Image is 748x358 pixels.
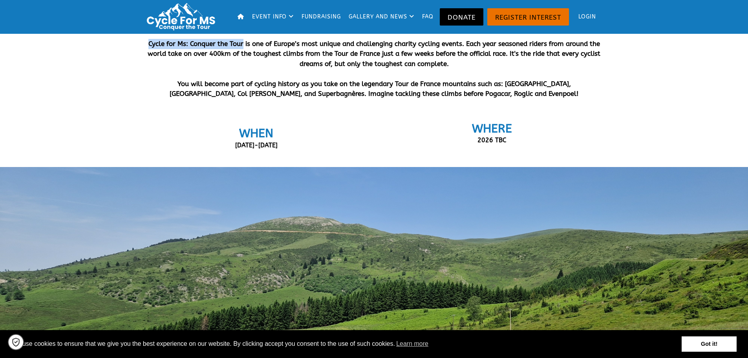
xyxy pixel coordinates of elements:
[487,8,569,26] a: Register Interest
[11,338,682,350] span: We use cookies to ensure that we give you the best experience on our website. By clicking accept ...
[235,141,278,149] span: [DATE]-[DATE]
[682,336,737,352] a: dismiss cookie message
[148,40,600,68] span: Cycle for Ms: Conquer the Tour is one of Europe’s most unique and challenging charity cycling eve...
[477,136,507,144] span: 2026 TBC
[170,80,578,98] strong: You will become part of cycling history as you take on the legendary Tour de France mountains suc...
[239,126,273,140] span: WHEN
[143,2,222,31] img: Logo
[472,121,512,136] span: WHERE
[440,8,483,26] a: Donate
[571,4,599,30] a: Login
[395,338,430,350] a: learn more about cookies
[8,334,24,350] a: Cookie settings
